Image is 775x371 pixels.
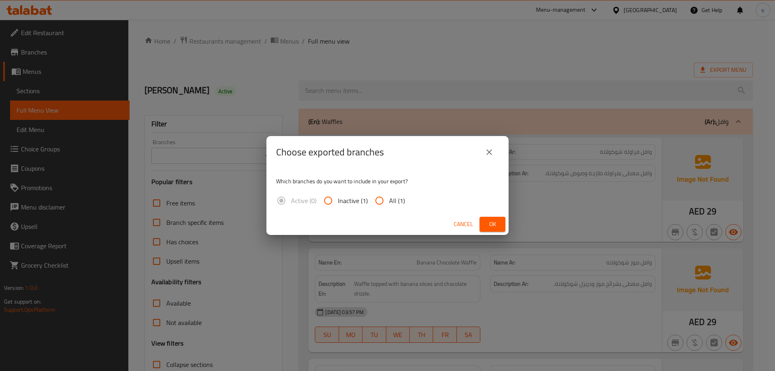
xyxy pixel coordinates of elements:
span: All (1) [389,196,405,205]
button: Ok [480,217,505,232]
button: close [480,143,499,162]
span: Active (0) [291,196,316,205]
span: Inactive (1) [338,196,368,205]
h2: Choose exported branches [276,146,384,159]
span: Cancel [454,219,473,229]
button: Cancel [450,217,476,232]
span: Ok [486,219,499,229]
p: Which branches do you want to include in your export? [276,177,499,185]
